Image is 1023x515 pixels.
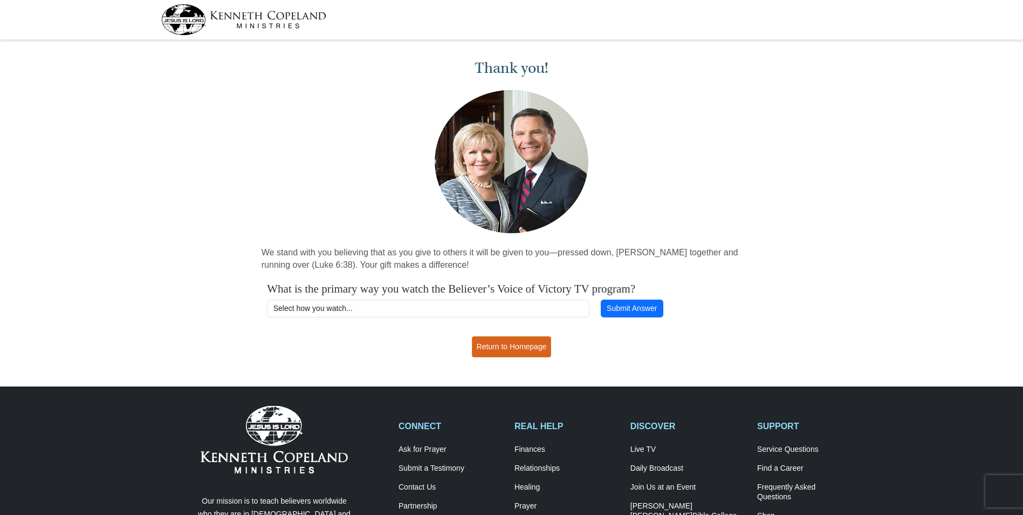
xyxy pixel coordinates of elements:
[262,247,762,272] p: We stand with you believing that as you give to others it will be given to you—pressed down, [PER...
[601,300,663,318] button: Submit Answer
[514,464,619,473] a: Relationships
[399,421,503,431] h2: CONNECT
[630,421,746,431] h2: DISCOVER
[399,502,503,511] a: Partnership
[161,4,326,35] img: kcm-header-logo.svg
[267,282,756,296] h4: What is the primary way you watch the Believer’s Voice of Victory TV program?
[757,421,862,431] h2: SUPPORT
[262,59,762,77] h1: Thank you!
[514,502,619,511] a: Prayer
[630,445,746,455] a: Live TV
[514,483,619,492] a: Healing
[399,483,503,492] a: Contact Us
[432,87,591,236] img: Kenneth and Gloria
[399,445,503,455] a: Ask for Prayer
[757,464,862,473] a: Find a Career
[757,445,862,455] a: Service Questions
[399,464,503,473] a: Submit a Testimony
[757,483,862,502] a: Frequently AskedQuestions
[630,464,746,473] a: Daily Broadcast
[514,421,619,431] h2: REAL HELP
[201,406,348,473] img: Kenneth Copeland Ministries
[472,336,552,357] a: Return to Homepage
[514,445,619,455] a: Finances
[630,483,746,492] a: Join Us at an Event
